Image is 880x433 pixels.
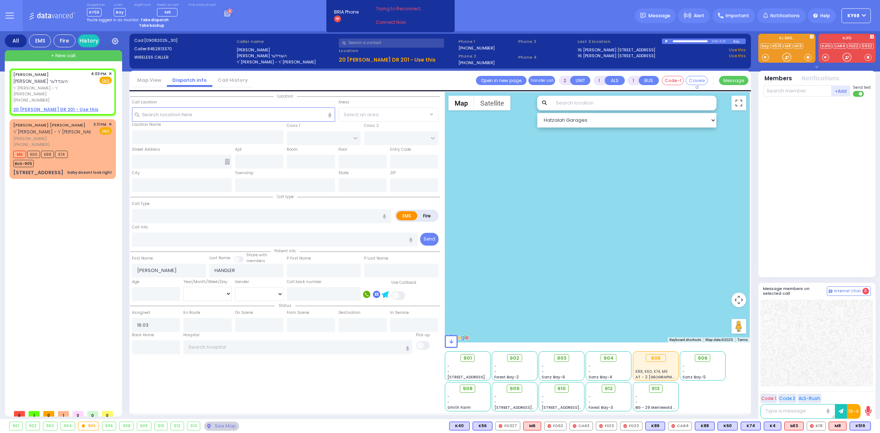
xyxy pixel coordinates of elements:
span: Trying to Reconnect... [376,5,434,12]
div: 902 [26,422,40,430]
span: Smith Farm [447,405,471,410]
strong: Take backup [139,23,164,28]
label: Apt [235,147,242,153]
label: Destination [338,310,360,316]
input: Search member [763,85,832,96]
span: 0 [87,411,98,417]
label: City [132,170,140,176]
span: ר' [PERSON_NAME] - ר' [PERSON_NAME] [13,85,88,97]
span: M6 [165,9,171,15]
div: BLS [718,422,738,430]
span: BRIA Phone [334,9,359,15]
span: [STREET_ADDRESS][PERSON_NAME] [542,405,611,410]
img: red-radio-icon.svg [499,424,502,428]
span: - [542,399,544,405]
div: EMS [29,34,51,47]
span: Patient info [271,248,300,254]
button: UNIT [570,76,590,85]
span: 0 [862,288,869,294]
span: EMS [99,127,112,135]
div: K89 [645,422,665,430]
div: 0:15 [719,37,726,45]
a: Map View [132,77,167,84]
img: red-radio-icon.svg [599,424,603,428]
label: In Service [390,310,409,316]
label: Cross 2 [364,123,379,129]
input: Search hospital [183,340,412,354]
span: ✕ [109,71,112,77]
span: [PERSON_NAME] [13,136,91,142]
label: Back Home [132,332,154,338]
label: Floor [338,147,347,153]
label: State [338,170,349,176]
label: Lines [114,3,126,7]
a: Call History [212,77,253,84]
div: 913 [187,422,200,430]
label: ZIP [390,170,396,176]
button: +Add [832,85,851,96]
label: Pick up [416,332,430,338]
span: Forest Bay-2 [494,374,519,380]
img: Google [447,333,471,342]
label: Dispatcher [87,3,105,7]
span: - [494,394,496,399]
span: Phone 3 [518,38,575,45]
label: Age [132,279,139,285]
label: Call Type [132,201,150,207]
label: Entry Code [390,147,411,153]
span: Other building occupants [225,159,230,165]
button: ky68 [841,8,871,23]
button: Code-1 [662,76,684,85]
span: - [542,363,544,369]
button: Notifications [802,74,839,83]
span: Sanz Bay-5 [682,374,706,380]
div: M8 [829,422,847,430]
label: Use Callback [391,280,417,286]
div: CAR4 [668,422,692,430]
button: Members [764,74,792,83]
div: 903 [43,422,57,430]
div: 901 [10,422,22,430]
div: ALS KJ [829,422,847,430]
span: Message [648,12,670,19]
div: Fire [54,34,76,47]
a: Open this area in Google Maps (opens a new window) [447,333,471,342]
img: red-radio-icon.svg [547,424,551,428]
span: - [447,399,450,405]
button: Internal Chat 0 [827,286,871,296]
span: 0 [14,411,25,417]
div: K4 [764,422,781,430]
span: 904 [604,355,614,362]
button: Message [719,76,748,85]
u: 20 [PERSON_NAME] DR 201 - Use this [13,106,98,113]
a: 16 [PERSON_NAME] [STREET_ADDRESS] [577,53,655,59]
span: 913 [652,385,660,392]
span: 3:11 PM [93,122,106,127]
img: red-radio-icon.svg [573,424,576,428]
a: [PERSON_NAME] [PERSON_NAME] [13,122,85,128]
span: 902 [510,355,519,362]
span: Important [726,12,749,19]
span: ✕ [109,121,112,128]
button: ALS-Rush [797,394,821,403]
a: M8 [784,43,792,49]
span: - [542,394,544,399]
label: En Route [183,310,200,316]
label: Night unit [134,3,151,7]
label: P Last Name [364,256,388,261]
span: Alert [694,12,704,19]
div: BLS [695,422,715,430]
div: 912 [171,422,184,430]
label: Areas [338,99,349,105]
span: - [588,394,591,399]
label: Cross 1 [287,123,300,129]
a: K519 [771,43,783,49]
label: On Scene [235,310,253,316]
div: ALS [784,422,804,430]
input: Search location [551,96,716,110]
div: All [5,34,27,47]
div: FD22 [620,422,642,430]
button: BUS [639,76,659,85]
span: KY56 [87,8,102,16]
div: baby doesnt look right [67,170,112,175]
